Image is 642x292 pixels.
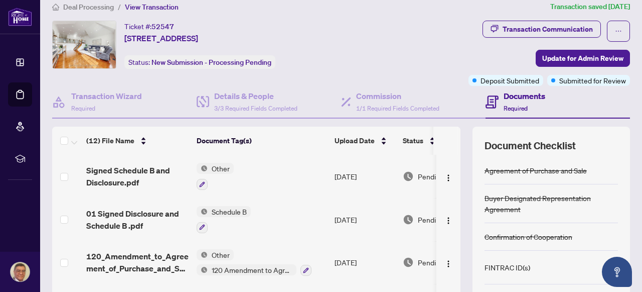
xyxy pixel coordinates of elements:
div: FINTRAC ID(s) [485,262,530,273]
span: Pending Review [418,214,468,225]
button: Logo [440,254,456,270]
button: Transaction Communication [483,21,601,38]
span: Required [504,105,528,112]
h4: Documents [504,90,545,102]
span: ellipsis [615,28,622,35]
span: Schedule B [208,206,251,217]
button: Logo [440,168,456,184]
td: [DATE] [331,155,399,198]
td: [DATE] [331,241,399,284]
div: Status: [124,55,275,69]
span: Upload Date [335,135,375,146]
img: IMG-E12319990_1.jpg [53,21,116,68]
span: Other [208,163,234,174]
img: Status Icon [197,163,208,174]
span: 01 Signed Disclosure and Schedule B .pdf [86,208,189,232]
button: Update for Admin Review [536,50,630,67]
article: Transaction saved [DATE] [550,1,630,13]
img: logo [8,8,32,26]
span: Deposit Submitted [480,75,539,86]
span: Pending Review [418,171,468,182]
img: Logo [444,217,452,225]
img: Status Icon [197,249,208,260]
span: Document Checklist [485,139,576,153]
img: Document Status [403,171,414,182]
img: Status Icon [197,206,208,217]
th: Document Tag(s) [193,127,331,155]
span: 3/3 Required Fields Completed [214,105,297,112]
th: (12) File Name [82,127,193,155]
img: Logo [444,174,452,182]
td: [DATE] [331,198,399,241]
img: Document Status [403,214,414,225]
div: Confirmation of Cooperation [485,231,572,242]
span: New Submission - Processing Pending [151,58,271,67]
span: 52547 [151,22,174,31]
span: Status [403,135,423,146]
img: Logo [444,260,452,268]
img: Document Status [403,257,414,268]
img: Profile Icon [11,262,30,281]
li: / [118,1,121,13]
button: Status IconOther [197,163,234,190]
span: 1/1 Required Fields Completed [356,105,439,112]
span: 120_Amendment_to_Agreement_of_Purchase_and_Sale_-_A_-_PropTx-OREA__2_ 1.pdf [86,250,189,274]
span: Required [71,105,95,112]
span: home [52,4,59,11]
span: View Transaction [125,3,179,12]
div: Buyer Designated Representation Agreement [485,192,618,215]
span: Update for Admin Review [542,50,623,66]
div: Ticket #: [124,21,174,32]
span: Other [208,249,234,260]
button: Status IconOtherStatus Icon120 Amendment to Agreement of Purchase and Sale [197,249,311,276]
button: Logo [440,212,456,228]
button: Open asap [602,257,632,287]
span: 120 Amendment to Agreement of Purchase and Sale [208,264,296,275]
h4: Details & People [214,90,297,102]
span: Signed Schedule B and Disclosure.pdf [86,164,189,188]
div: Agreement of Purchase and Sale [485,165,587,176]
div: Transaction Communication [503,21,593,37]
span: Pending Review [418,257,468,268]
span: [STREET_ADDRESS] [124,32,198,44]
span: (12) File Name [86,135,134,146]
img: Status Icon [197,264,208,275]
h4: Commission [356,90,439,102]
th: Status [399,127,484,155]
th: Upload Date [331,127,399,155]
span: Deal Processing [63,3,114,12]
h4: Transaction Wizard [71,90,142,102]
span: Submitted for Review [559,75,626,86]
button: Status IconSchedule B [197,206,251,233]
